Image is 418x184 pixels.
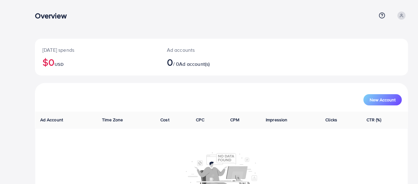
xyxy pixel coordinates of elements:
button: New Account [363,94,402,105]
span: Impression [266,117,288,123]
p: [DATE] spends [42,46,152,54]
span: Ad account(s) [179,61,210,67]
span: Ad Account [40,117,63,123]
span: Cost [160,117,169,123]
span: CTR (%) [367,117,381,123]
p: Ad accounts [167,46,245,54]
span: New Account [370,98,396,102]
span: Time Zone [102,117,123,123]
span: CPM [230,117,239,123]
span: USD [55,61,63,67]
span: Clicks [325,117,337,123]
span: 0 [167,55,173,69]
span: CPC [196,117,204,123]
h2: $0 [42,56,152,68]
h2: / 0 [167,56,245,68]
h3: Overview [35,11,71,20]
